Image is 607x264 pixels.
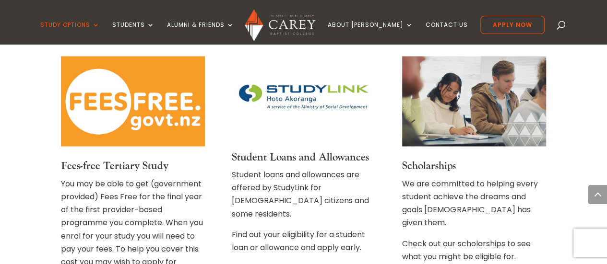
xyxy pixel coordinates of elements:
[402,159,456,172] a: Scholarships
[61,159,168,172] a: Fees-free Tertiary Study
[328,22,413,44] a: About [PERSON_NAME]
[402,56,546,146] img: Carey students in class
[167,22,234,44] a: Alumni & Friends
[112,22,155,44] a: Students
[61,56,205,146] img: Link to FeesFree page
[402,138,546,149] a: Carey students in class
[426,22,468,44] a: Contact Us
[231,150,369,163] a: Student Loans and Allowances
[480,16,545,34] a: Apply Now
[245,9,315,41] img: Carey Baptist College
[231,129,375,140] a: Link to StudyLink site
[231,228,375,253] p: Find out your eligibility for a student loan or allowance and apply early.
[231,168,375,228] p: Student loans and allowances are offered by StudyLink for [DEMOGRAPHIC_DATA] citizens and some re...
[402,177,546,237] p: We are committed to helping every student achieve the dreams and goals [DEMOGRAPHIC_DATA] has giv...
[40,22,100,44] a: Study Options
[402,237,546,263] p: Check out our scholarships to see what you might be eligible for.
[61,138,205,149] a: Link to FeesFree page
[231,56,375,137] img: Link to StudyLink site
